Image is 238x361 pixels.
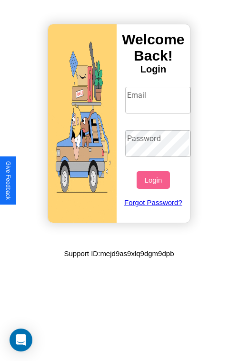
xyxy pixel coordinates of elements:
[5,161,11,200] div: Give Feedback
[137,171,169,189] button: Login
[64,247,174,260] p: Support ID: mejd9as9xlq9dgm9dpb
[10,329,32,351] div: Open Intercom Messenger
[48,24,117,223] img: gif
[117,31,190,64] h3: Welcome Back!
[117,64,190,75] h4: Login
[120,189,187,216] a: Forgot Password?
